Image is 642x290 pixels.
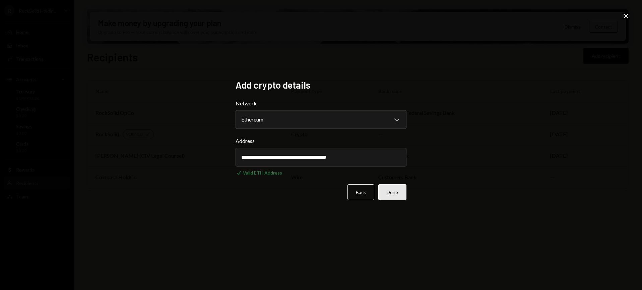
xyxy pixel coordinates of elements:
button: Back [347,184,374,200]
div: Valid ETH Address [243,169,282,176]
label: Network [236,99,406,107]
label: Address [236,137,406,145]
button: Done [378,184,406,200]
h2: Add crypto details [236,79,406,92]
button: Network [236,110,406,129]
